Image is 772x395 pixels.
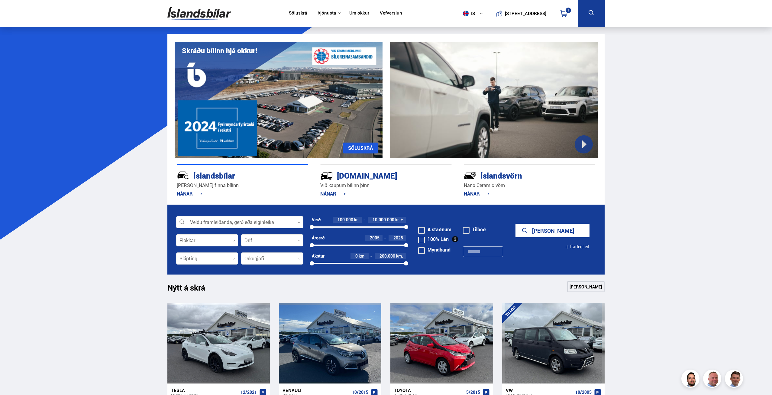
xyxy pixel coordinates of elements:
a: NÁNAR [177,190,202,197]
span: 10/2005 [575,390,592,395]
span: km. [359,254,366,258]
span: 12/2021 [241,390,257,395]
img: eKx6w-_Home_640_.png [175,42,383,158]
span: 10/2015 [352,390,368,395]
a: [PERSON_NAME] [567,281,605,292]
span: 200.000 [380,253,395,259]
img: -Svtn6bYgwAsiwNX.svg [464,169,476,182]
span: 0 [355,253,358,259]
div: Íslandsbílar [177,170,287,180]
img: FbJEzSuNWCJXmdc-.webp [726,370,744,389]
div: Renault [283,387,350,393]
img: JRvxyua_JYH6wB4c.svg [177,169,189,182]
button: Þjónusta [318,10,336,16]
button: is [460,5,488,22]
a: Vefverslun [380,10,402,17]
div: VW [506,387,573,393]
a: [STREET_ADDRESS] [491,5,550,22]
div: [DOMAIN_NAME] [320,170,430,180]
span: 2005 [370,235,380,241]
img: tr5P-W3DuiFaO7aO.svg [320,169,333,182]
span: 5/2015 [466,390,480,395]
img: siFngHWaQ9KaOqBr.png [704,370,722,389]
div: Tesla [171,387,238,393]
label: Tilboð [463,227,486,232]
span: kr. [395,217,400,222]
label: Myndband [418,247,451,252]
span: 10.000.000 [373,217,394,222]
h1: Skráðu bílinn hjá okkur! [182,47,257,55]
a: Um okkur [349,10,369,17]
p: [PERSON_NAME] finna bílinn [177,182,308,189]
span: km. [396,254,403,258]
p: Nano Ceramic vörn [464,182,595,189]
img: nhp88E3Fdnt1Opn2.png [682,370,700,389]
a: NÁNAR [320,190,346,197]
div: Toyota [394,387,464,393]
label: Á staðnum [418,227,451,232]
button: Ítarleg leit [565,240,589,254]
span: 2025 [393,235,403,241]
img: G0Ugv5HjCgRt.svg [167,4,231,23]
span: is [460,11,476,16]
div: Akstur [312,254,325,258]
div: Íslandsvörn [464,170,574,180]
div: Árgerð [312,235,325,240]
div: 1 [565,7,572,14]
span: + [401,217,403,222]
p: Við kaupum bílinn þinn [320,182,452,189]
img: svg+xml;base64,PHN2ZyB4bWxucz0iaHR0cDovL3d3dy53My5vcmcvMjAwMC9zdmciIHdpZHRoPSI1MTIiIGhlaWdodD0iNT... [463,11,469,16]
h1: Nýtt á skrá [167,283,216,296]
span: 100.000 [338,217,353,222]
div: Verð [312,217,321,222]
a: SÖLUSKRÁ [343,143,378,153]
a: Söluskrá [289,10,307,17]
button: [STREET_ADDRESS] [507,11,544,16]
span: kr. [354,217,359,222]
label: 100% Lán [418,237,449,242]
a: NÁNAR [464,190,489,197]
button: [PERSON_NAME] [515,224,589,237]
